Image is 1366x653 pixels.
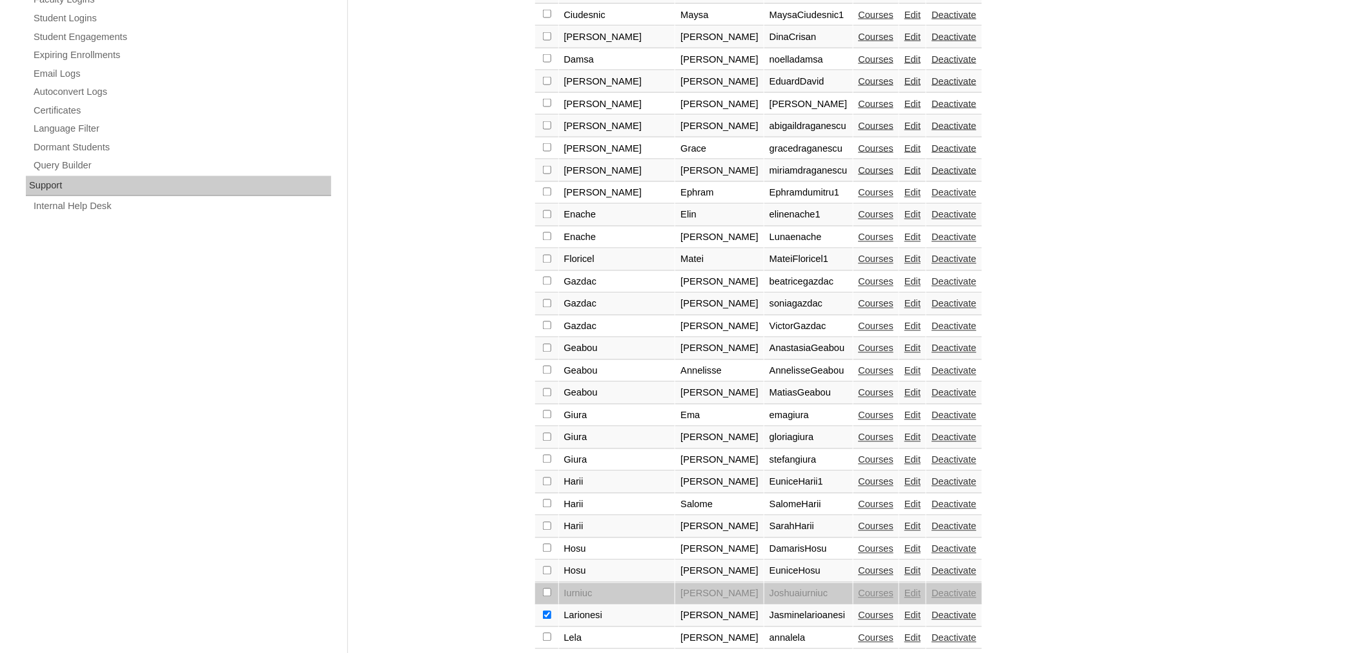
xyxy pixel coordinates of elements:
a: Deactivate [932,54,976,65]
td: [PERSON_NAME] [675,427,764,449]
div: Support [26,176,331,197]
a: Edit [904,321,921,332]
td: [PERSON_NAME] [675,316,764,338]
a: Courses [859,143,894,154]
td: AnnelisseGeabou [764,361,853,383]
a: Courses [859,343,894,354]
a: Deactivate [932,477,976,487]
td: DamarisHosu [764,539,853,561]
a: Deactivate [932,188,976,198]
td: Elin [675,205,764,226]
td: MatiasGeabou [764,383,853,405]
a: Courses [859,410,894,421]
a: Edit [904,143,921,154]
td: [PERSON_NAME] [675,116,764,137]
td: [PERSON_NAME] [675,628,764,650]
td: gloriagiura [764,427,853,449]
a: Edit [904,254,921,265]
td: Harii [559,516,675,538]
td: Giura [559,405,675,427]
td: miriamdraganescu [764,160,853,182]
td: [PERSON_NAME] [675,227,764,249]
td: Larionesi [559,605,675,627]
a: Courses [859,633,894,643]
td: Gazdac [559,294,675,316]
a: Courses [859,254,894,265]
a: Edit [904,232,921,243]
td: AnastasiaGeabou [764,338,853,360]
a: Deactivate [932,343,976,354]
td: [PERSON_NAME] [559,116,675,137]
td: [PERSON_NAME] [675,338,764,360]
td: SarahHarii [764,516,853,538]
a: Courses [859,165,894,176]
td: beatricegazdac [764,272,853,294]
td: Geabou [559,383,675,405]
a: Internal Help Desk [32,199,331,215]
td: EuniceHosu [764,561,853,583]
td: [PERSON_NAME] [559,94,675,116]
td: Geabou [559,338,675,360]
a: Edit [904,366,921,376]
a: Courses [859,10,894,20]
td: emagiura [764,405,853,427]
a: Deactivate [932,566,976,576]
a: Deactivate [932,610,976,621]
a: Edit [904,388,921,398]
a: Courses [859,210,894,220]
a: Courses [859,32,894,42]
a: Deactivate [932,499,976,510]
a: Edit [904,521,921,532]
a: Deactivate [932,521,976,532]
a: Edit [904,477,921,487]
td: [PERSON_NAME] [559,138,675,160]
a: Deactivate [932,99,976,109]
a: Deactivate [932,165,976,176]
a: Deactivate [932,232,976,243]
a: Courses [859,76,894,86]
a: Courses [859,455,894,465]
td: Gazdac [559,316,675,338]
a: Courses [859,299,894,309]
a: Deactivate [932,277,976,287]
a: Courses [859,366,894,376]
a: Deactivate [932,121,976,131]
td: stefangiura [764,450,853,472]
td: Hosu [559,561,675,583]
td: EuniceHarii1 [764,472,853,494]
td: noelladamsa [764,49,853,71]
td: Hosu [559,539,675,561]
a: Expiring Enrollments [32,47,331,63]
a: Edit [904,588,921,599]
a: Query Builder [32,157,331,174]
a: Courses [859,188,894,198]
td: Iurniuc [559,583,675,605]
a: Edit [904,432,921,443]
td: Giura [559,450,675,472]
td: Salome [675,494,764,516]
a: Courses [859,232,894,243]
a: Deactivate [932,633,976,643]
a: Deactivate [932,299,976,309]
td: [PERSON_NAME] [675,516,764,538]
td: Harii [559,472,675,494]
td: [PERSON_NAME] [675,94,764,116]
a: Edit [904,76,921,86]
a: Edit [904,54,921,65]
td: Enache [559,205,675,226]
a: Deactivate [932,455,976,465]
td: annalela [764,628,853,650]
td: [PERSON_NAME] [675,605,764,627]
a: Edit [904,210,921,220]
a: Edit [904,299,921,309]
td: Damsa [559,49,675,71]
td: Giura [559,427,675,449]
a: Deactivate [932,210,976,220]
a: Dormant Students [32,139,331,156]
td: Ephram [675,183,764,205]
td: Annelisse [675,361,764,383]
a: Courses [859,566,894,576]
a: Courses [859,388,894,398]
td: Gazdac [559,272,675,294]
td: [PERSON_NAME] [764,94,853,116]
